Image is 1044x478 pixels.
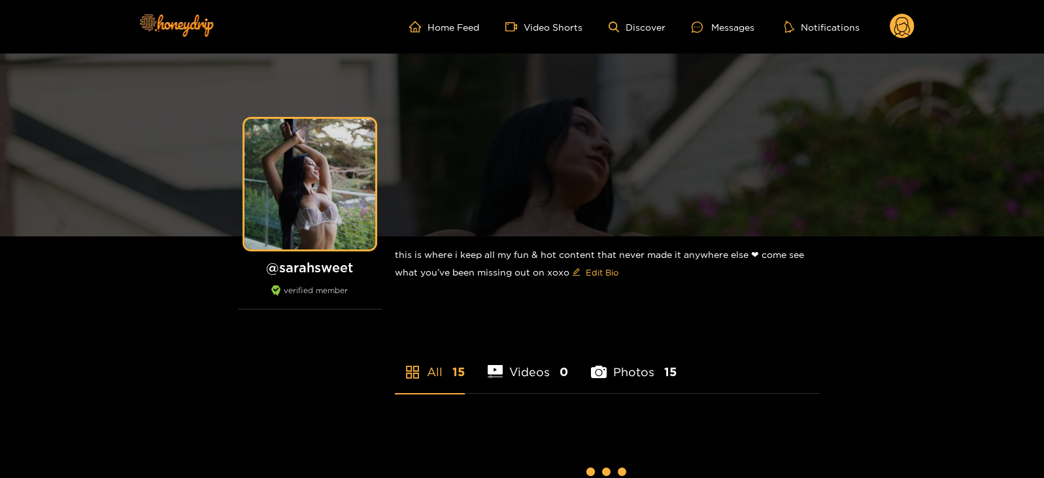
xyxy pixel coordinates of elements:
span: 15 [664,364,677,380]
a: Home Feed [409,21,479,33]
span: home [409,21,428,33]
li: Photos [591,334,677,393]
span: 0 [560,364,568,380]
span: 15 [452,364,465,380]
h1: @ sarahsweet [238,259,382,276]
div: Messages [692,20,754,35]
a: Discover [609,22,665,33]
div: this is where i keep all my fun & hot content that never made it anywhere else ❤︎︎ come see what ... [395,236,820,293]
span: video-camera [505,21,524,33]
li: Videos [488,334,569,393]
li: All [395,334,465,393]
span: Edit Bio [586,266,618,279]
span: appstore [405,364,420,380]
button: editEdit Bio [569,262,621,283]
a: Video Shorts [505,21,582,33]
div: verified member [238,285,382,310]
button: Notifications [781,20,864,33]
span: edit [572,268,581,278]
